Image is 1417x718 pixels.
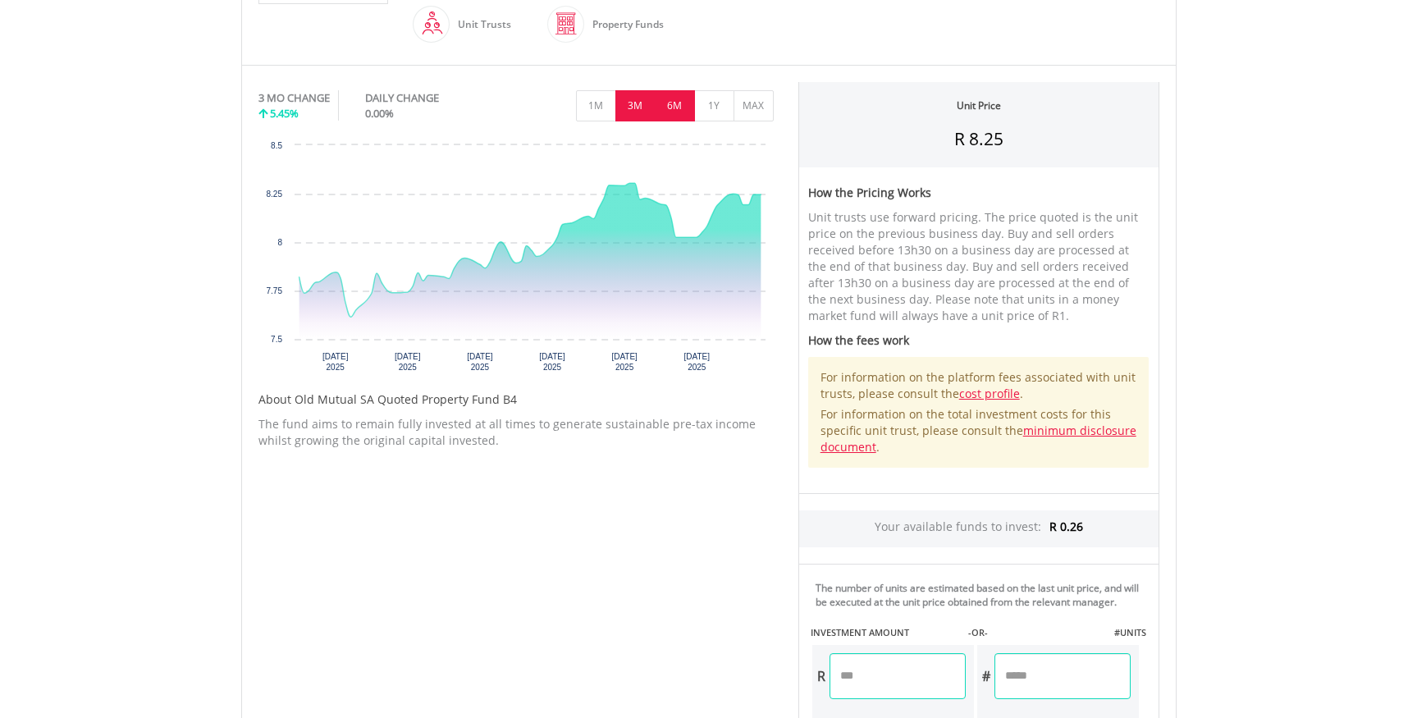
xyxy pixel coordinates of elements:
[968,626,988,639] label: -OR-
[799,510,1159,547] div: Your available funds to invest:
[322,352,348,372] text: [DATE] 2025
[584,5,664,44] div: Property Funds
[258,137,774,383] div: Chart. Highcharts interactive chart.
[266,286,282,295] text: 7.75
[954,127,1003,150] span: R 8.25
[820,406,1137,455] p: For information on the total investment costs for this specific unit trust, please consult the .
[820,369,1137,402] p: For information on the platform fees associated with unit trusts, please consult the .
[467,352,493,372] text: [DATE] 2025
[450,5,511,44] div: Unit Trusts
[615,90,656,121] button: 3M
[820,423,1136,455] a: minimum disclosure document
[271,335,282,344] text: 7.5
[365,90,494,106] div: DAILY CHANGE
[808,185,931,200] span: How the Pricing Works
[365,106,394,121] span: 0.00%
[812,653,830,699] div: R
[694,90,734,121] button: 1Y
[808,332,909,348] span: How the fees work
[277,238,282,247] text: 8
[977,653,994,699] div: #
[258,137,774,383] svg: Interactive chart
[808,209,1150,324] p: Unit trusts use forward pricing. The price quoted is the unit price on the previous business day....
[811,626,909,639] label: INVESTMENT AMOUNT
[258,416,774,449] p: The fund aims to remain fully invested at all times to generate sustainable pre-tax income whilst...
[816,581,1152,609] div: The number of units are estimated based on the last unit price, and will be executed at the unit ...
[258,90,330,106] div: 3 MO CHANGE
[266,190,282,199] text: 8.25
[258,391,774,408] h5: About Old Mutual SA Quoted Property Fund B4
[957,98,1001,112] div: Unit Price
[959,386,1020,401] a: cost profile
[611,352,638,372] text: [DATE] 2025
[395,352,421,372] text: [DATE] 2025
[655,90,695,121] button: 6M
[734,90,774,121] button: MAX
[1114,626,1146,639] label: #UNITS
[1049,519,1083,534] span: R 0.26
[539,352,565,372] text: [DATE] 2025
[576,90,616,121] button: 1M
[683,352,710,372] text: [DATE] 2025
[270,106,299,121] span: 5.45%
[271,141,282,150] text: 8.5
